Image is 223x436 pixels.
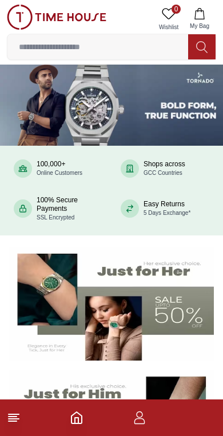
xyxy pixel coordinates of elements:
button: My Bag [183,5,216,34]
span: 0 [172,5,181,14]
a: Home [70,411,83,425]
div: 100% Secure Payments [37,196,102,222]
span: 5 Days Exchange* [144,210,190,216]
a: 0Wishlist [154,5,183,34]
span: Wishlist [154,23,183,31]
div: Shops across [144,160,185,177]
span: My Bag [185,22,214,30]
span: Online Customers [37,170,82,176]
span: SSL Encrypted [37,214,74,221]
div: Easy Returns [144,200,190,217]
span: GCC Countries [144,170,182,176]
div: 100,000+ [37,160,82,177]
img: ... [7,5,106,30]
img: Women's Watches Banner [9,247,214,361]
